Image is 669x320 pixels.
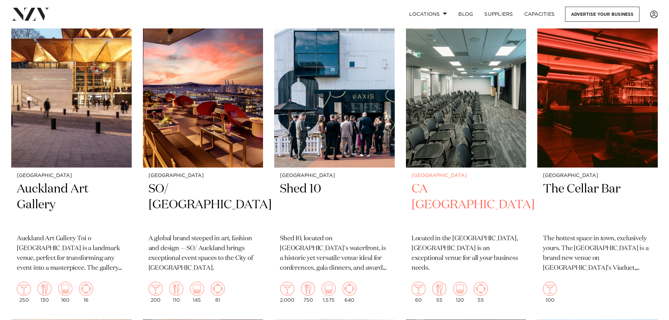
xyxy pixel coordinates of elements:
[58,282,72,296] img: theatre.png
[479,7,518,22] a: SUPPLIERS
[274,6,395,308] a: [GEOGRAPHIC_DATA] Shed 10 Shed 10, located on [GEOGRAPHIC_DATA]'s waterfront, is a historic yet v...
[17,234,126,273] p: Auckland Art Gallery Toi o [GEOGRAPHIC_DATA] is a landmark venue, perfect for transforming any ev...
[190,282,204,303] div: 145
[79,282,93,303] div: 16
[474,282,488,303] div: 55
[149,173,258,178] small: [GEOGRAPHIC_DATA]
[519,7,560,22] a: Capacities
[17,282,31,296] img: cocktail.png
[301,282,315,303] div: 750
[38,282,52,303] div: 130
[169,282,183,303] div: 110
[412,282,426,303] div: 60
[143,6,263,308] a: [GEOGRAPHIC_DATA] SO/ [GEOGRAPHIC_DATA] A global brand steeped in art, fashion and design — SO/ A...
[543,181,652,229] h2: The Cellar Bar
[190,282,204,296] img: theatre.png
[412,282,426,296] img: cocktail.png
[280,181,389,229] h2: Shed 10
[38,282,52,296] img: dining.png
[543,173,652,178] small: [GEOGRAPHIC_DATA]
[322,282,336,303] div: 1,575
[149,181,258,229] h2: SO/ [GEOGRAPHIC_DATA]
[537,6,658,308] a: [GEOGRAPHIC_DATA] The Cellar Bar The hottest space in town, exclusively yours. The [GEOGRAPHIC_DA...
[412,181,521,229] h2: CA [GEOGRAPHIC_DATA]
[280,282,294,303] div: 2,000
[404,7,453,22] a: Locations
[17,181,126,229] h2: Auckland Art Gallery
[211,282,225,296] img: meeting.png
[474,282,488,296] img: meeting.png
[453,282,467,296] img: theatre.png
[280,282,294,296] img: cocktail.png
[149,234,258,273] p: A global brand steeped in art, fashion and design — SO/ Auckland brings exceptional event spaces ...
[280,234,389,273] p: Shed 10, located on [GEOGRAPHIC_DATA]'s waterfront, is a historic yet versatile venue ideal for c...
[342,282,356,296] img: meeting.png
[280,173,389,178] small: [GEOGRAPHIC_DATA]
[17,173,126,178] small: [GEOGRAPHIC_DATA]
[342,282,356,303] div: 640
[453,282,467,303] div: 120
[453,7,479,22] a: BLOG
[565,7,640,22] a: Advertise your business
[301,282,315,296] img: dining.png
[11,8,50,20] img: nzv-logo.png
[406,6,526,308] a: [GEOGRAPHIC_DATA] CA [GEOGRAPHIC_DATA] Located in the [GEOGRAPHIC_DATA], [GEOGRAPHIC_DATA] is an ...
[58,282,72,303] div: 160
[412,234,521,273] p: Located in the [GEOGRAPHIC_DATA], [GEOGRAPHIC_DATA] is an exceptional venue for all your business...
[432,282,446,303] div: 55
[322,282,336,296] img: theatre.png
[543,282,557,296] img: cocktail.png
[11,6,132,308] a: [GEOGRAPHIC_DATA] Auckland Art Gallery Auckland Art Gallery Toi o [GEOGRAPHIC_DATA] is a landmark...
[432,282,446,296] img: dining.png
[211,282,225,303] div: 81
[543,234,652,273] p: The hottest space in town, exclusively yours. The [GEOGRAPHIC_DATA] is a brand new venue on [GEOG...
[17,282,31,303] div: 250
[149,282,163,296] img: cocktail.png
[169,282,183,296] img: dining.png
[79,282,93,296] img: meeting.png
[149,282,163,303] div: 200
[543,282,557,303] div: 100
[412,173,521,178] small: [GEOGRAPHIC_DATA]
